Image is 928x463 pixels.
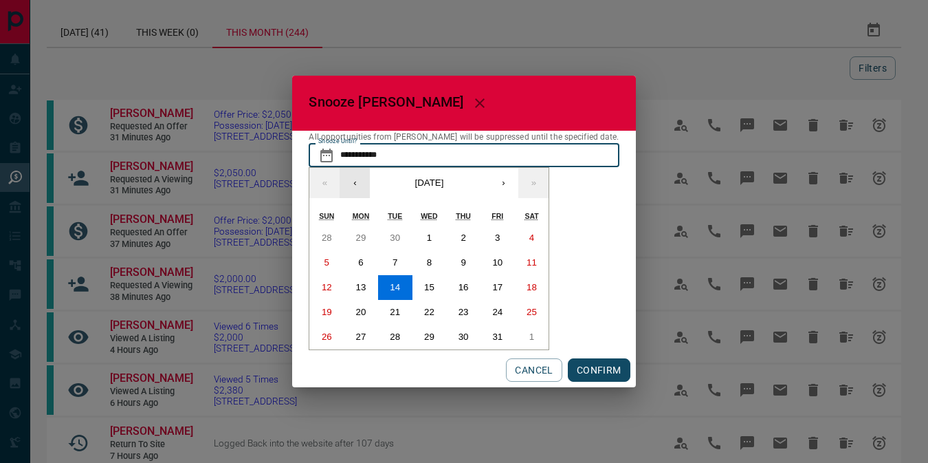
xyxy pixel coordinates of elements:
button: October 20, 2025 [344,300,378,325]
abbr: October 30, 2025 [459,332,469,342]
abbr: October 2, 2025 [461,233,465,243]
abbr: October 27, 2025 [356,332,366,342]
button: October 26, 2025 [309,325,344,349]
button: October 10, 2025 [480,250,515,275]
abbr: October 29, 2025 [424,332,434,342]
button: October 17, 2025 [480,275,515,300]
button: October 18, 2025 [515,275,549,300]
abbr: October 13, 2025 [356,282,366,292]
button: October 19, 2025 [309,300,344,325]
abbr: October 9, 2025 [461,257,465,268]
abbr: October 15, 2025 [424,282,434,292]
button: October 31, 2025 [480,325,515,349]
button: October 30, 2025 [446,325,480,349]
abbr: Monday [353,212,370,220]
span: [DATE] [415,177,443,188]
button: October 4, 2025 [515,226,549,250]
abbr: October 5, 2025 [324,257,329,268]
label: Snooze Until? [318,137,357,146]
button: October 7, 2025 [378,250,412,275]
abbr: October 7, 2025 [393,257,397,268]
button: October 1, 2025 [412,226,447,250]
button: CONFIRM [568,358,630,382]
button: October 16, 2025 [446,275,480,300]
button: October 11, 2025 [515,250,549,275]
button: October 24, 2025 [480,300,515,325]
abbr: October 16, 2025 [459,282,469,292]
button: October 9, 2025 [446,250,480,275]
abbr: October 23, 2025 [459,307,469,317]
abbr: October 11, 2025 [527,257,537,268]
button: ‹ [340,168,370,198]
button: « [309,168,340,198]
button: October 8, 2025 [412,250,447,275]
button: October 12, 2025 [309,275,344,300]
abbr: October 24, 2025 [492,307,502,317]
button: October 6, 2025 [344,250,378,275]
abbr: October 26, 2025 [322,332,332,342]
p: All opportunities from [PERSON_NAME] will be suppressed until the specified date. [309,131,619,143]
abbr: October 1, 2025 [427,233,432,243]
abbr: November 1, 2025 [529,332,534,342]
button: October 25, 2025 [515,300,549,325]
button: October 29, 2025 [412,325,447,349]
abbr: Friday [491,212,503,220]
button: October 28, 2025 [378,325,412,349]
button: October 3, 2025 [480,226,515,250]
abbr: October 19, 2025 [322,307,332,317]
abbr: Wednesday [421,212,438,220]
abbr: October 17, 2025 [492,282,502,292]
abbr: October 22, 2025 [424,307,434,317]
abbr: October 10, 2025 [492,257,502,268]
abbr: October 4, 2025 [529,233,534,243]
abbr: Thursday [456,212,471,220]
abbr: October 25, 2025 [527,307,537,317]
button: October 22, 2025 [412,300,447,325]
button: October 13, 2025 [344,275,378,300]
button: October 23, 2025 [446,300,480,325]
abbr: October 20, 2025 [356,307,366,317]
abbr: October 12, 2025 [322,282,332,292]
button: November 1, 2025 [515,325,549,349]
abbr: October 6, 2025 [358,257,363,268]
button: September 29, 2025 [344,226,378,250]
abbr: October 18, 2025 [527,282,537,292]
abbr: Sunday [319,212,334,220]
abbr: October 28, 2025 [390,332,400,342]
button: CANCEL [506,358,562,382]
abbr: October 14, 2025 [390,282,400,292]
abbr: October 21, 2025 [390,307,400,317]
span: Snooze [PERSON_NAME] [309,94,463,111]
button: › [488,168,518,198]
button: October 5, 2025 [309,250,344,275]
button: September 30, 2025 [378,226,412,250]
abbr: September 29, 2025 [356,233,366,243]
abbr: Saturday [524,212,538,220]
abbr: Tuesday [388,212,402,220]
button: [DATE] [370,168,488,198]
abbr: October 8, 2025 [427,257,432,268]
button: October 21, 2025 [378,300,412,325]
button: October 15, 2025 [412,275,447,300]
button: October 14, 2025 [378,275,412,300]
abbr: September 30, 2025 [390,233,400,243]
button: » [518,168,549,198]
abbr: October 31, 2025 [492,332,502,342]
button: October 27, 2025 [344,325,378,349]
button: September 28, 2025 [309,226,344,250]
abbr: September 28, 2025 [322,233,332,243]
abbr: October 3, 2025 [495,233,500,243]
button: October 2, 2025 [446,226,480,250]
